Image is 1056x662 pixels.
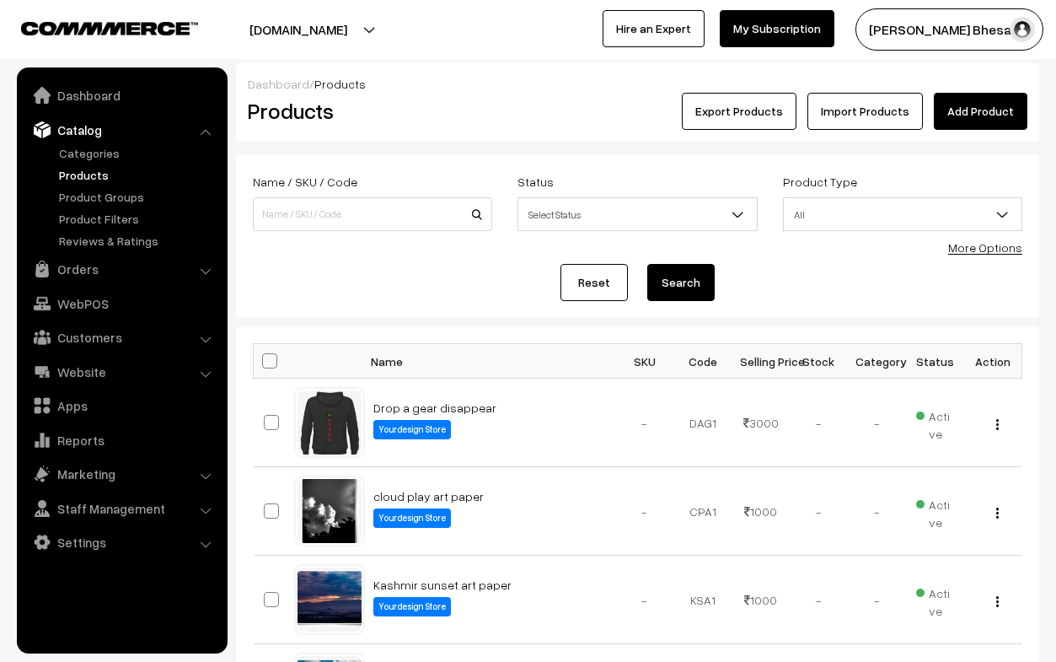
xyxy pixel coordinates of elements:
span: Active [916,580,954,620]
img: Menu [996,419,999,430]
span: Select Status [518,200,756,229]
th: Status [906,344,964,379]
span: Select Status [517,197,757,231]
a: My Subscription [720,10,834,47]
button: Search [647,264,715,301]
td: 1000 [732,556,790,644]
td: - [616,467,674,556]
label: Yourdesign Store [373,597,451,616]
td: KSA1 [673,556,732,644]
td: - [790,467,848,556]
img: user [1010,17,1035,42]
a: Import Products [807,93,923,130]
a: Catalog [21,115,222,145]
a: More Options [948,240,1022,255]
span: Active [916,403,954,443]
th: Stock [790,344,848,379]
span: All [783,197,1022,231]
div: / [248,75,1027,93]
a: Reviews & Ratings [55,232,222,250]
td: - [848,467,906,556]
label: Name / SKU / Code [253,173,357,191]
a: Settings [21,527,222,557]
a: Reset [560,264,628,301]
td: 3000 [732,379,790,467]
th: SKU [616,344,674,379]
th: Selling Price [732,344,790,379]
a: Orders [21,254,222,284]
a: Drop a gear disappear [373,401,496,415]
span: All [784,200,1021,229]
span: Products [314,77,366,91]
label: Yourdesign Store [373,420,451,439]
button: [PERSON_NAME] Bhesani… [855,8,1043,51]
a: Kashmir sunset art paper [373,578,512,592]
th: Category [848,344,906,379]
input: Name / SKU / Code [253,197,492,231]
a: Categories [55,144,222,162]
td: - [616,379,674,467]
td: - [790,556,848,644]
td: - [616,556,674,644]
a: Hire an Expert [603,10,705,47]
th: Action [964,344,1022,379]
button: [DOMAIN_NAME] [190,8,406,51]
img: COMMMERCE [21,22,198,35]
td: - [790,379,848,467]
a: Products [55,166,222,184]
a: cloud play art paper [373,489,484,503]
h2: Products [248,98,490,124]
a: WebPOS [21,288,222,319]
th: Code [673,344,732,379]
button: Export Products [682,93,796,130]
a: COMMMERCE [21,17,169,37]
th: Name [363,344,616,379]
img: Menu [996,508,999,519]
a: Product Filters [55,210,222,228]
td: CPA1 [673,467,732,556]
td: 1000 [732,467,790,556]
label: Product Type [783,173,857,191]
a: Dashboard [248,77,309,91]
span: Active [916,492,954,531]
label: Yourdesign Store [373,509,451,528]
a: Customers [21,322,222,353]
a: Apps [21,390,222,421]
label: Status [517,173,554,191]
a: Marketing [21,459,222,489]
a: Reports [21,425,222,455]
a: Add Product [934,93,1027,130]
img: Menu [996,596,999,607]
a: Product Groups [55,188,222,206]
td: - [848,379,906,467]
a: Staff Management [21,493,222,524]
a: Website [21,357,222,387]
td: - [848,556,906,644]
a: Dashboard [21,80,222,110]
td: DAG1 [673,379,732,467]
